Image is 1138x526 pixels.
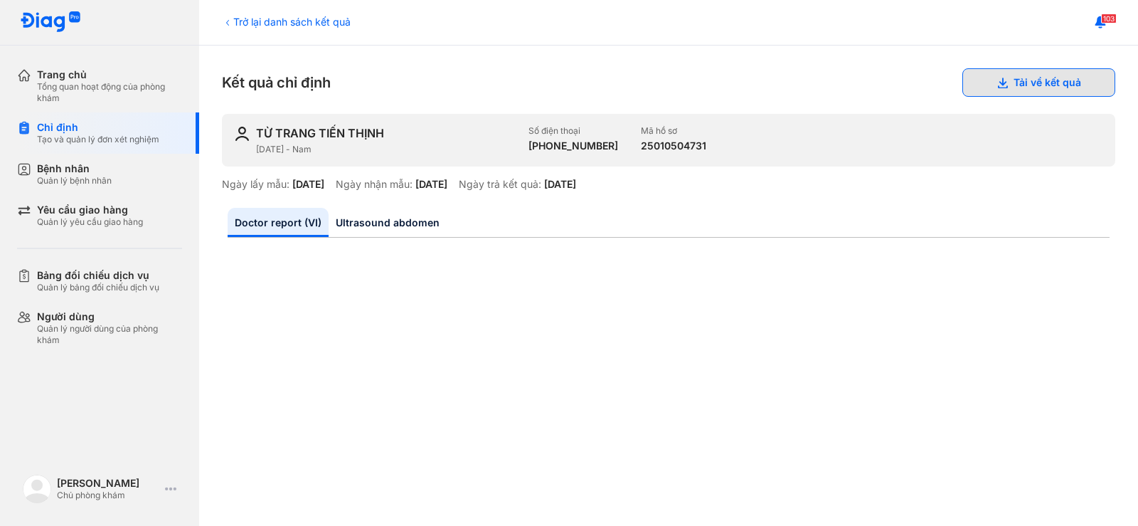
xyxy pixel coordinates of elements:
[37,121,159,134] div: Chỉ định
[641,125,706,137] div: Mã hồ sơ
[233,125,250,142] img: user-icon
[459,178,541,191] div: Ngày trả kết quả:
[415,178,447,191] div: [DATE]
[37,282,159,293] div: Quản lý bảng đối chiếu dịch vụ
[641,140,706,152] div: 25010504731
[37,134,159,145] div: Tạo và quản lý đơn xét nghiệm
[23,475,51,503] img: logo
[37,162,112,175] div: Bệnh nhân
[528,125,618,137] div: Số điện thoại
[329,208,447,237] a: Ultrasound abdomen
[1101,14,1117,23] span: 103
[20,11,81,33] img: logo
[228,208,329,237] a: Doctor report (VI)
[37,310,182,323] div: Người dùng
[256,144,517,155] div: [DATE] - Nam
[57,477,159,490] div: [PERSON_NAME]
[37,323,182,346] div: Quản lý người dùng của phòng khám
[57,490,159,501] div: Chủ phòng khám
[544,178,576,191] div: [DATE]
[37,269,159,282] div: Bảng đối chiếu dịch vụ
[37,175,112,186] div: Quản lý bệnh nhân
[37,204,143,216] div: Yêu cầu giao hàng
[292,178,324,191] div: [DATE]
[37,68,182,81] div: Trang chủ
[256,125,384,141] div: TỪ TRANG TIẾN THỊNH
[37,216,143,228] div: Quản lý yêu cầu giao hàng
[222,68,1115,97] div: Kết quả chỉ định
[336,178,413,191] div: Ngày nhận mẫu:
[222,178,289,191] div: Ngày lấy mẫu:
[222,14,351,29] div: Trở lại danh sách kết quả
[962,68,1115,97] button: Tải về kết quả
[37,81,182,104] div: Tổng quan hoạt động của phòng khám
[528,140,618,152] div: [PHONE_NUMBER]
